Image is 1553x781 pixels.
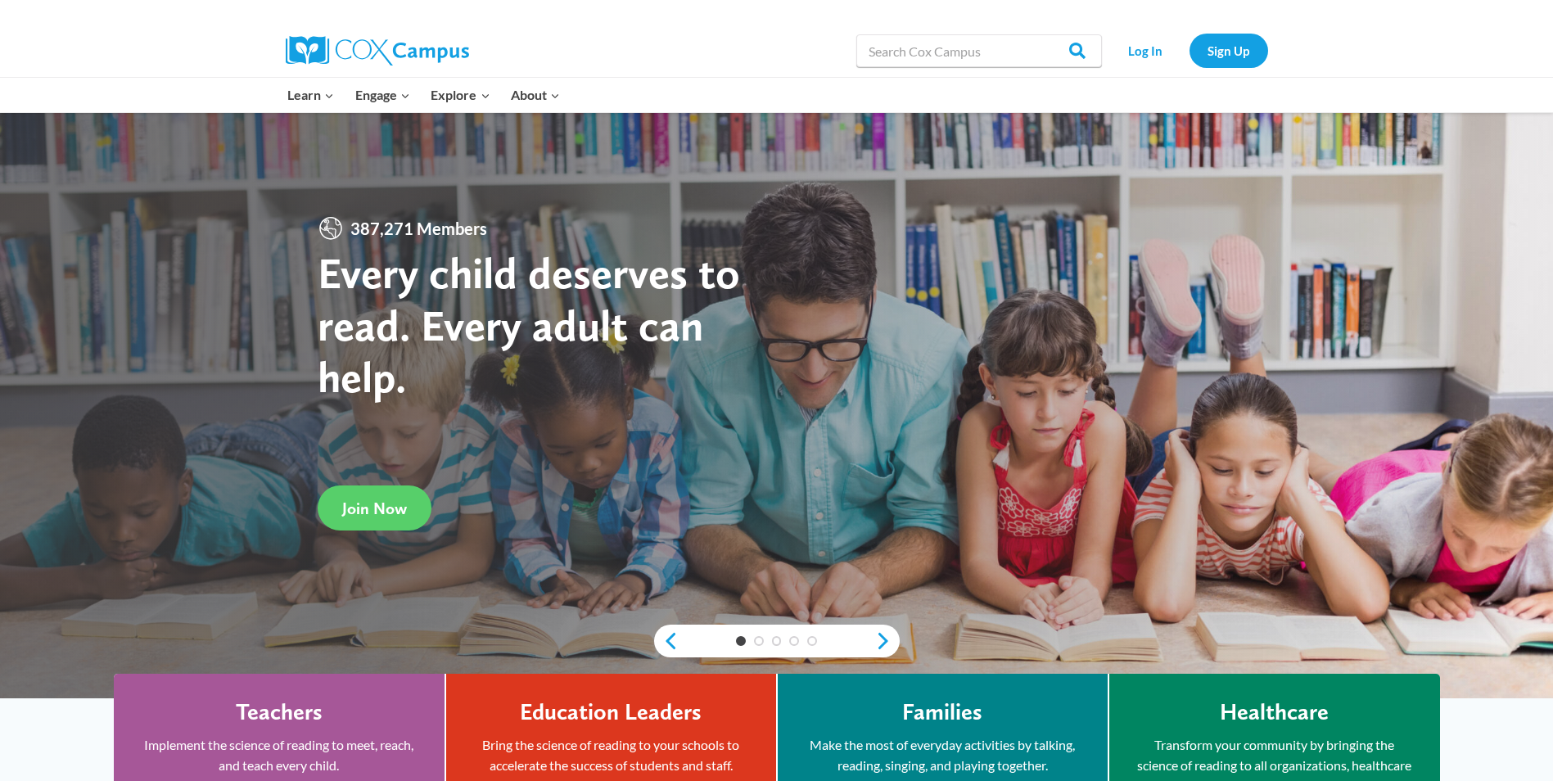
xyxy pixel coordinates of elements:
[1110,34,1181,67] a: Log In
[902,698,982,726] h4: Families
[654,631,679,651] a: previous
[1220,698,1329,726] h4: Healthcare
[511,84,560,106] span: About
[789,636,799,646] a: 4
[287,84,334,106] span: Learn
[1110,34,1268,67] nav: Secondary Navigation
[278,78,571,112] nav: Primary Navigation
[736,636,746,646] a: 1
[856,34,1102,67] input: Search Cox Campus
[520,698,702,726] h4: Education Leaders
[286,36,469,65] img: Cox Campus
[754,636,764,646] a: 2
[807,636,817,646] a: 5
[318,485,431,530] a: Join Now
[654,625,900,657] div: content slider buttons
[236,698,323,726] h4: Teachers
[431,84,490,106] span: Explore
[772,636,782,646] a: 3
[318,246,740,403] strong: Every child deserves to read. Every adult can help.
[1190,34,1268,67] a: Sign Up
[342,499,407,518] span: Join Now
[802,734,1083,776] p: Make the most of everyday activities by talking, reading, singing, and playing together.
[875,631,900,651] a: next
[344,215,494,242] span: 387,271 Members
[471,734,752,776] p: Bring the science of reading to your schools to accelerate the success of students and staff.
[138,734,420,776] p: Implement the science of reading to meet, reach, and teach every child.
[355,84,410,106] span: Engage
